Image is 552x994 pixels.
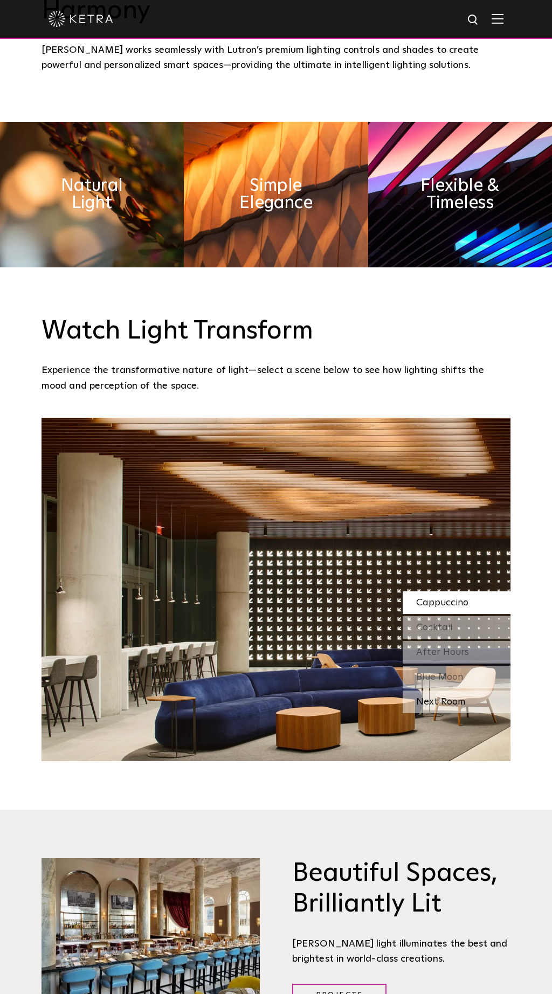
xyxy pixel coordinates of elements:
img: search icon [467,13,480,27]
p: Experience the transformative nature of light—select a scene below to see how lighting shifts the... [42,363,510,394]
span: Cocktail [416,623,453,632]
h2: Flexible & Timeless [414,177,506,212]
img: SS_SXSW_Desktop_Cool [42,418,510,761]
img: flexible_timeless_ketra [368,122,552,267]
img: simple_elegance [184,122,368,267]
img: ketra-logo-2019-white [49,11,113,27]
img: Hamburger%20Nav.svg [492,13,503,24]
div: [PERSON_NAME] works seamlessly with Lutron’s premium lighting controls and shades to create power... [42,43,510,73]
h2: Simple Elegance [230,177,322,212]
h3: Watch Light Transform [42,316,510,347]
div: Next Room [403,691,510,713]
h2: Natural Light [46,177,138,212]
span: Blue Moon [416,672,463,682]
h3: Beautiful Spaces, Brilliantly Lit [292,858,510,920]
span: After Hours [416,647,469,657]
span: Cappuccino [416,598,468,608]
div: [PERSON_NAME] light illuminates the best and brightest in world-class creations. [292,936,510,967]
